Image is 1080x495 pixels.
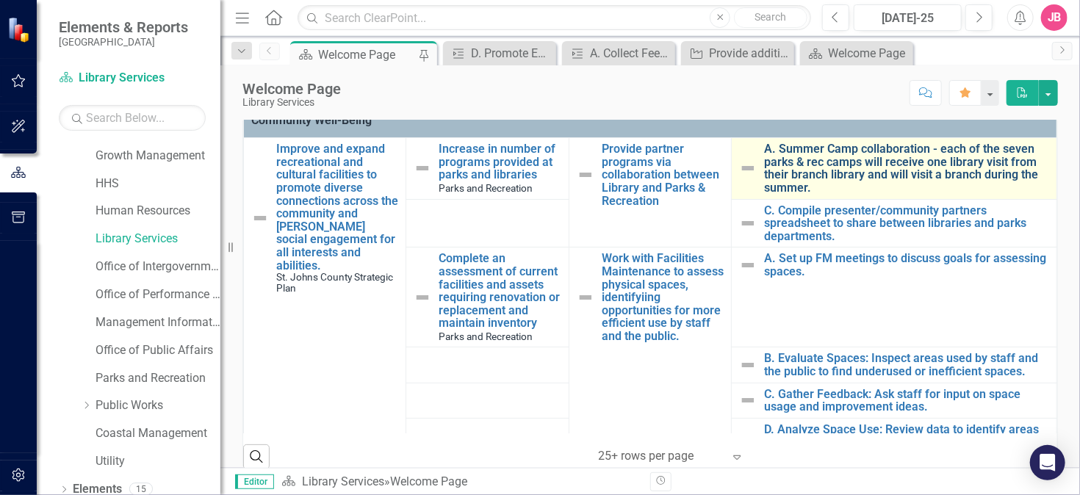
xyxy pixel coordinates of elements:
input: Search ClearPoint... [298,5,811,31]
a: Office of Intergovernmental Affairs [96,259,220,275]
a: Human Resources [96,203,220,220]
img: Not Defined [251,209,269,227]
td: Double-Click to Edit Right Click for Context Menu [732,383,1057,418]
img: Not Defined [739,356,757,374]
a: HHS [96,176,220,192]
div: A. Collect Feedback: Gather feedback after each event through surveys or social media. [590,44,672,62]
td: Double-Click to Edit Right Click for Context Menu [732,347,1057,383]
a: C. Gather Feedback: Ask staff for input on space usage and improvement ideas. [764,388,1049,413]
span: St. Johns County Strategic Plan [276,271,393,294]
img: Not Defined [414,159,431,177]
img: Not Defined [739,214,757,232]
img: Not Defined [739,391,757,409]
a: C. Compile presenter/community partners spreadsheet to share between libraries and parks departme... [764,204,1049,243]
div: [DATE]-25 [859,10,957,27]
td: Double-Click to Edit Right Click for Context Menu [732,199,1057,247]
a: Library Services [96,231,220,247]
a: B. Evaluate Spaces: Inspect areas used by staff and the public to find underused or inefficient s... [764,352,1049,377]
td: Double-Click to Edit Right Click for Context Menu [569,138,731,247]
img: Not Defined [739,159,757,177]
img: ClearPoint Strategy [7,17,33,43]
span: Parks and Recreation [439,182,533,194]
a: Office of Public Affairs [96,342,220,359]
span: Parks and Recreation [439,330,533,342]
button: Search [734,7,807,28]
img: Not Defined [739,427,757,444]
a: Growth Management [96,148,220,165]
a: Increase in number of programs provided at parks and libraries [439,142,561,181]
div: Welcome Page [390,474,467,488]
td: Double-Click to Edit Right Click for Context Menu [732,418,1057,453]
span: Search [755,11,787,23]
span: Elements & Reports [59,18,188,36]
a: Library Services [59,70,206,87]
td: Double-Click to Edit Right Click for Context Menu [732,247,1057,347]
a: Utility [96,453,220,470]
img: Not Defined [414,289,431,306]
td: Double-Click to Edit Right Click for Context Menu [732,138,1057,199]
a: Provide additional materials and circulation models [685,44,791,62]
a: D. Promote Events: Improve communication and promotion of upcoming events. [447,44,552,62]
div: Welcome Page [242,81,341,97]
img: Not Defined [577,166,594,184]
a: Complete an assessment of current facilities and assets requiring renovation or replacement and m... [439,252,561,330]
td: Double-Click to Edit Right Click for Context Menu [406,138,569,199]
a: Improve and expand recreational and cultural facilities to promote diverse connections across the... [276,142,398,272]
div: Open Intercom Messenger [1030,445,1065,480]
a: Public Works [96,397,220,414]
a: Library Services [302,474,384,488]
div: Provide additional materials and circulation models [709,44,791,62]
img: Not Defined [577,289,594,306]
a: Office of Performance & Transparency [96,286,220,303]
button: [DATE]-25 [854,4,962,31]
span: Community Well-Being [251,112,1049,129]
td: Double-Click to Edit Right Click for Context Menu [406,247,569,347]
a: Management Information Systems [96,314,220,331]
a: Provide partner programs via collaboration between Library and Parks & Recreation [602,142,724,207]
input: Search Below... [59,105,206,131]
a: Work with Facilities Maintenance to assess physical spaces, identifyiing opportunities for more e... [602,252,724,342]
a: D. Analyze Space Use: Review data to identify areas for better design and efficiency. [764,423,1049,449]
a: A. Set up FM meetings to discuss goals for assessing spaces. [764,252,1049,278]
img: Not Defined [739,256,757,274]
small: [GEOGRAPHIC_DATA] [59,36,188,48]
span: Editor [235,474,274,489]
a: A. Collect Feedback: Gather feedback after each event through surveys or social media. [566,44,672,62]
a: A. Summer Camp collaboration - each of the seven parks & rec camps will receive one library visit... [764,142,1049,194]
button: JB [1041,4,1068,31]
div: Welcome Page [828,44,910,62]
a: Welcome Page [804,44,910,62]
div: D. Promote Events: Improve communication and promotion of upcoming events. [471,44,552,62]
div: » [281,474,639,491]
a: Parks and Recreation [96,370,220,387]
td: Double-Click to Edit Right Click for Context Menu [569,247,731,489]
div: Library Services [242,97,341,108]
div: Welcome Page [318,46,415,64]
a: Coastal Management [96,425,220,442]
